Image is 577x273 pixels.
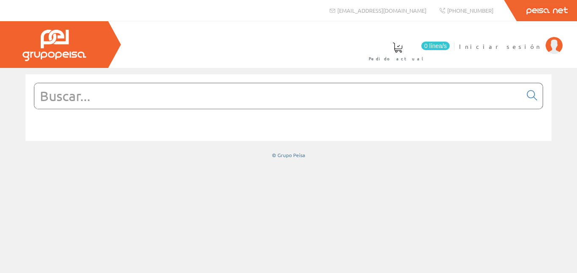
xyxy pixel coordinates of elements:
span: [EMAIL_ADDRESS][DOMAIN_NAME] [337,7,426,14]
div: © Grupo Peisa [25,152,552,159]
span: Pedido actual [369,54,426,63]
img: Grupo Peisa [22,30,86,61]
span: 0 línea/s [421,42,450,50]
input: Buscar... [34,83,522,109]
span: [PHONE_NUMBER] [447,7,493,14]
span: Iniciar sesión [459,42,541,51]
a: Iniciar sesión [459,35,563,43]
